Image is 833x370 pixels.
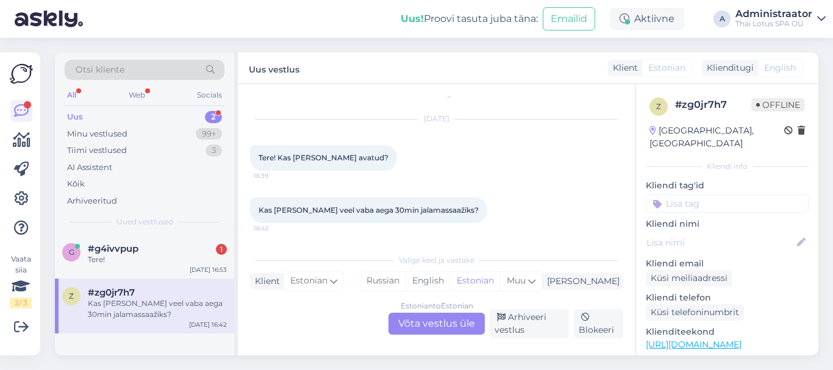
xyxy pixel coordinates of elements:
[190,265,227,274] div: [DATE] 16:53
[646,326,809,338] p: Klienditeekond
[646,179,809,192] p: Kliendi tag'id
[450,272,500,290] div: Estonian
[259,205,479,215] span: Kas [PERSON_NAME] veel vaba aega 30min jalamassaažiks?
[751,98,805,112] span: Offline
[254,224,299,233] span: 16:42
[735,9,826,29] a: AdministraatorThai Lotus SPA OÜ
[67,195,117,207] div: Arhiveeritud
[543,7,595,30] button: Emailid
[649,124,784,150] div: [GEOGRAPHIC_DATA], [GEOGRAPHIC_DATA]
[608,62,638,74] div: Klient
[646,257,809,270] p: Kliendi email
[646,236,795,249] input: Lisa nimi
[401,301,473,311] div: Estonian to Estonian
[249,60,299,76] label: Uus vestlus
[406,272,450,290] div: English
[88,254,227,265] div: Tere!
[126,87,148,103] div: Web
[67,128,127,140] div: Minu vestlused
[713,10,731,27] div: A
[646,194,809,213] input: Lisa tag
[205,111,222,123] div: 2
[67,144,127,157] div: Tiimi vestlused
[195,87,224,103] div: Socials
[735,9,812,19] div: Administraator
[10,62,33,85] img: Askly Logo
[290,274,327,288] span: Estonian
[646,161,809,172] div: Kliendi info
[88,287,135,298] span: #zg0jr7h7
[610,8,684,30] div: Aktiivne
[88,298,227,320] div: Kas [PERSON_NAME] veel vaba aega 30min jalamassaažiks?
[250,113,623,124] div: [DATE]
[76,63,124,76] span: Otsi kliente
[574,309,623,338] div: Blokeeri
[189,320,227,329] div: [DATE] 16:42
[206,144,222,157] div: 3
[250,255,623,266] div: Valige keel ja vastake
[646,304,744,321] div: Küsi telefoninumbrit
[656,102,661,111] span: z
[67,162,112,174] div: AI Assistent
[360,272,406,290] div: Russian
[67,111,83,123] div: Uus
[67,178,85,190] div: Kõik
[764,62,796,74] span: English
[250,275,280,288] div: Klient
[88,243,138,254] span: #g4ivvpup
[542,275,620,288] div: [PERSON_NAME]
[646,218,809,230] p: Kliendi nimi
[401,13,424,24] b: Uus!
[401,12,538,26] div: Proovi tasuta juba täna:
[646,339,742,350] a: [URL][DOMAIN_NAME]
[65,87,79,103] div: All
[116,216,173,227] span: Uued vestlused
[259,153,388,162] span: Tere! Kas [PERSON_NAME] avatud?
[507,275,526,286] span: Muu
[646,355,809,366] p: Vaata edasi ...
[735,19,812,29] div: Thai Lotus SPA OÜ
[254,171,299,180] span: 16:39
[216,244,227,255] div: 1
[648,62,685,74] span: Estonian
[646,270,732,286] div: Küsi meiliaadressi
[490,309,569,338] div: Arhiveeri vestlus
[675,98,751,112] div: # zg0jr7h7
[69,291,74,301] span: z
[10,297,32,308] div: 2 / 3
[196,128,222,140] div: 99+
[10,254,32,308] div: Vaata siia
[646,291,809,304] p: Kliendi telefon
[69,247,74,257] span: g
[388,313,485,335] div: Võta vestlus üle
[702,62,754,74] div: Klienditugi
